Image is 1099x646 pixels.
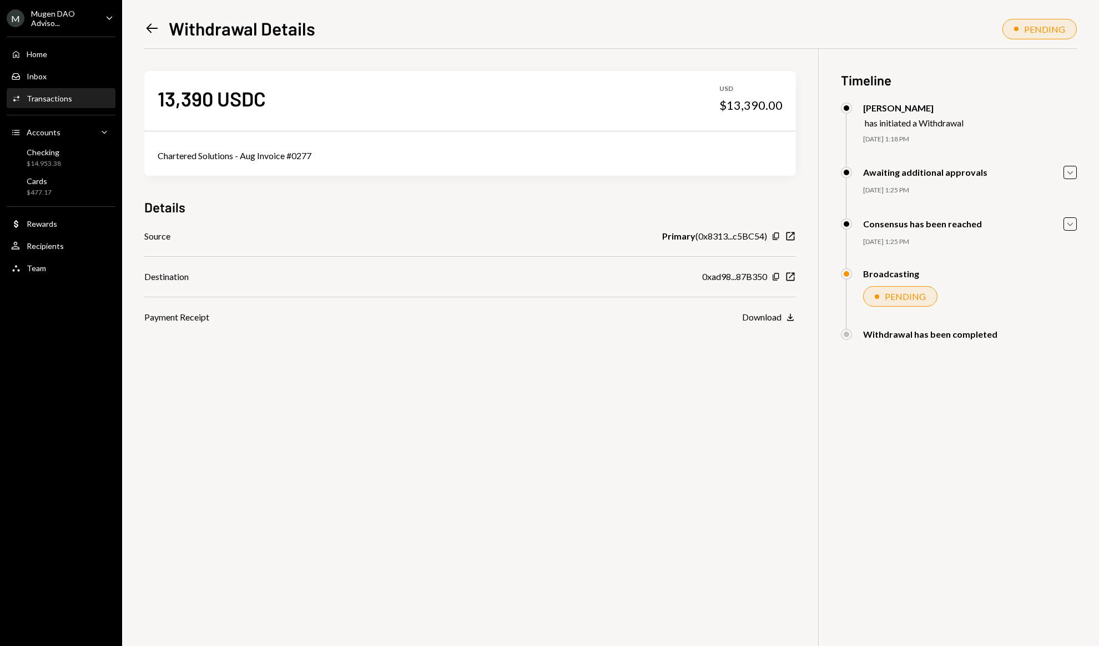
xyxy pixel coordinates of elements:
[27,176,52,186] div: Cards
[7,258,115,278] a: Team
[662,230,767,243] div: ( 0x8313...c5BC54 )
[27,147,61,157] div: Checking
[742,312,782,322] div: Download
[863,268,919,279] div: Broadcasting
[863,103,964,113] div: [PERSON_NAME]
[31,9,97,28] div: Mugen DAO Adviso...
[863,237,1077,247] div: [DATE] 1:25 PM
[863,167,987,177] div: Awaiting additional approvals
[719,98,783,113] div: $13,390.00
[7,122,115,142] a: Accounts
[169,17,315,39] h1: Withdrawal Details
[27,49,47,59] div: Home
[865,118,964,128] div: has initiated a Withdrawal
[27,72,47,81] div: Inbox
[27,188,52,197] div: $477.17
[863,218,982,229] div: Consensus has been reached
[841,71,1077,89] h3: Timeline
[1024,24,1065,34] div: PENDING
[144,270,189,283] div: Destination
[742,312,796,324] button: Download
[863,135,1077,144] div: [DATE] 1:18 PM
[7,44,115,64] a: Home
[863,329,997,339] div: Withdrawal has been completed
[158,86,266,111] div: 13,390 USDC
[144,198,185,216] h3: Details
[7,66,115,86] a: Inbox
[144,230,170,243] div: Source
[27,263,46,273] div: Team
[158,149,783,162] div: Chartered Solutions - Aug Invoice #0277
[662,230,695,243] b: Primary
[27,219,57,228] div: Rewards
[144,311,209,324] div: Payment Receipt
[702,270,767,283] div: 0xad98...87B350
[7,173,115,200] a: Cards$477.17
[27,241,64,251] div: Recipients
[7,213,115,233] a: Rewards
[885,291,926,302] div: PENDING
[27,128,61,137] div: Accounts
[7,88,115,108] a: Transactions
[7,9,24,27] div: M
[719,84,783,94] div: USD
[7,144,115,171] a: Checking$14,953.38
[7,236,115,256] a: Recipients
[27,159,61,169] div: $14,953.38
[863,186,1077,195] div: [DATE] 1:25 PM
[27,94,72,103] div: Transactions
